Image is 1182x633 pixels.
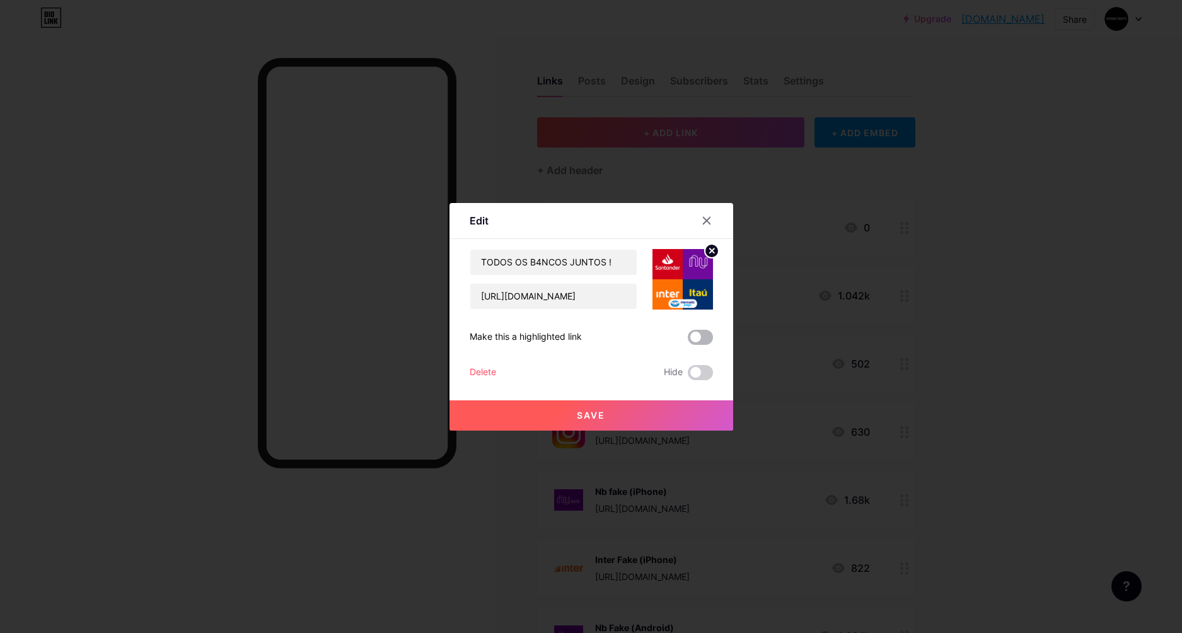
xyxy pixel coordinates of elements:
[449,400,733,431] button: Save
[470,213,489,228] div: Edit
[470,330,582,345] div: Make this a highlighted link
[652,249,713,310] img: link_thumbnail
[470,250,637,275] input: Title
[470,365,496,380] div: Delete
[470,284,637,309] input: URL
[664,365,683,380] span: Hide
[577,410,605,421] span: Save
